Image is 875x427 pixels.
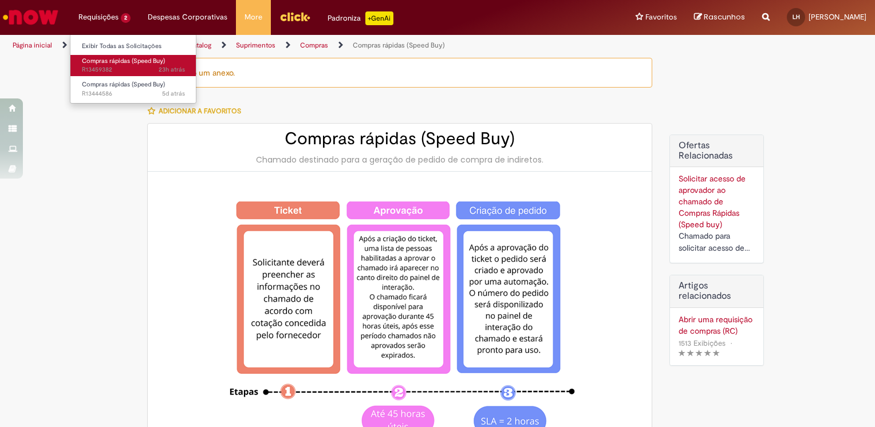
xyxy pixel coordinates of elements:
[78,11,119,23] span: Requisições
[70,34,196,104] ul: Requisições
[645,11,677,23] span: Favoritos
[679,338,726,348] span: 1513 Exibições
[82,65,185,74] span: R13459382
[121,13,131,23] span: 2
[679,173,746,230] a: Solicitar acesso de aprovador ao chamado de Compras Rápidas (Speed buy)
[9,35,575,56] ul: Trilhas de página
[353,41,445,50] a: Compras rápidas (Speed Buy)
[704,11,745,22] span: Rascunhos
[365,11,393,25] p: +GenAi
[809,12,866,22] span: [PERSON_NAME]
[147,58,652,88] div: Obrigatório um anexo.
[162,89,185,98] time: 25/08/2025 14:28:56
[793,13,800,21] span: LH
[13,41,52,50] a: Página inicial
[159,65,185,74] time: 28/08/2025 17:01:28
[236,41,275,50] a: Suprimentos
[279,8,310,25] img: click_logo_yellow_360x200.png
[82,89,185,98] span: R13444586
[679,314,755,337] a: Abrir uma requisição de compras (RC)
[70,55,196,76] a: Aberto R13459382 : Compras rápidas (Speed Buy)
[328,11,393,25] div: Padroniza
[82,57,165,65] span: Compras rápidas (Speed Buy)
[159,65,185,74] span: 23h atrás
[1,6,60,29] img: ServiceNow
[679,141,755,161] h2: Ofertas Relacionadas
[679,230,755,254] div: Chamado para solicitar acesso de aprovador ao ticket de Speed buy
[147,99,247,123] button: Adicionar a Favoritos
[159,154,640,165] div: Chamado destinado para a geração de pedido de compra de indiretos.
[245,11,262,23] span: More
[70,40,196,53] a: Exibir Todas as Solicitações
[162,89,185,98] span: 5d atrás
[679,281,755,301] h3: Artigos relacionados
[148,11,227,23] span: Despesas Corporativas
[70,78,196,100] a: Aberto R13444586 : Compras rápidas (Speed Buy)
[669,135,764,263] div: Ofertas Relacionadas
[159,129,640,148] h2: Compras rápidas (Speed Buy)
[694,12,745,23] a: Rascunhos
[82,80,165,89] span: Compras rápidas (Speed Buy)
[728,335,735,351] span: •
[159,106,241,116] span: Adicionar a Favoritos
[300,41,328,50] a: Compras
